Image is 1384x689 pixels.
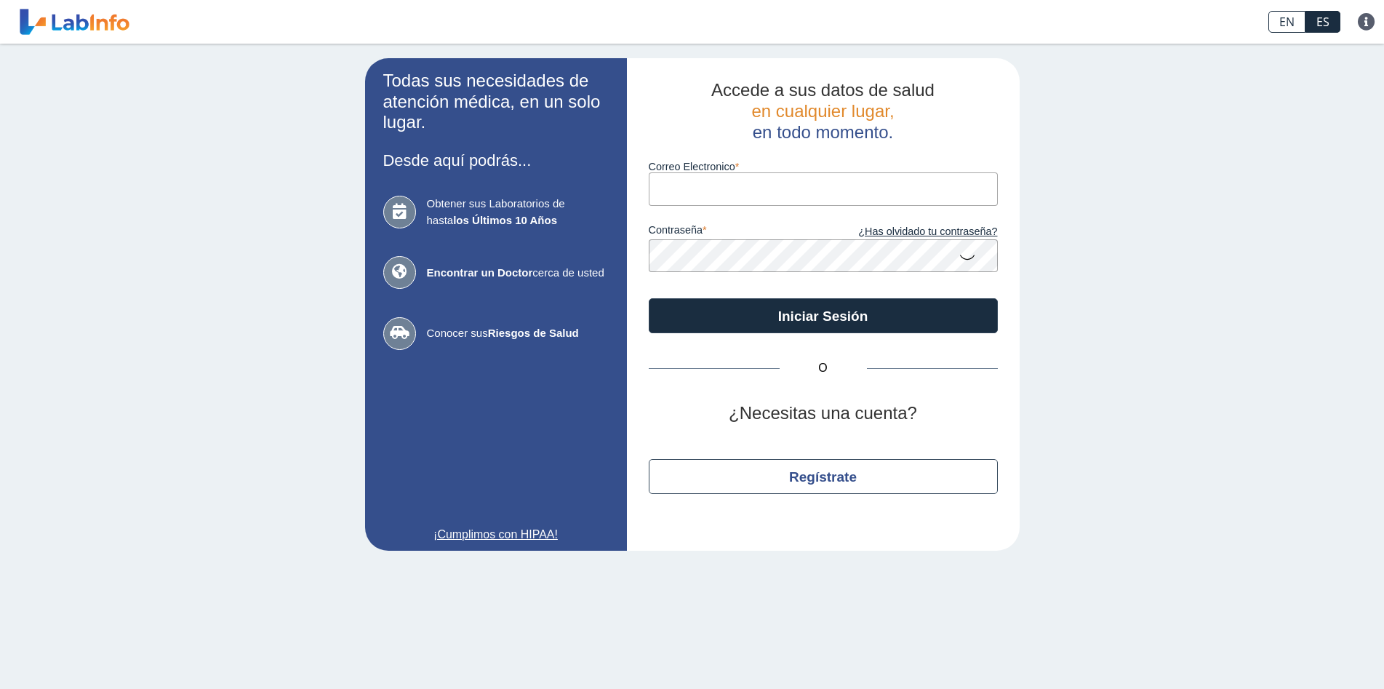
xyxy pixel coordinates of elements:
[649,298,998,333] button: Iniciar Sesión
[383,526,609,543] a: ¡Cumplimos con HIPAA!
[649,403,998,424] h2: ¿Necesitas una cuenta?
[823,224,998,240] a: ¿Has olvidado tu contraseña?
[753,122,893,142] span: en todo momento.
[649,459,998,494] button: Regístrate
[649,161,998,172] label: Correo Electronico
[383,71,609,133] h2: Todas sus necesidades de atención médica, en un solo lugar.
[1305,11,1340,33] a: ES
[383,151,609,170] h3: Desde aquí podrás...
[427,265,609,282] span: cerca de usted
[427,196,609,228] span: Obtener sus Laboratorios de hasta
[711,80,935,100] span: Accede a sus datos de salud
[649,224,823,240] label: contraseña
[1268,11,1305,33] a: EN
[751,101,894,121] span: en cualquier lugar,
[427,325,609,342] span: Conocer sus
[780,359,867,377] span: O
[427,266,533,279] b: Encontrar un Doctor
[488,327,579,339] b: Riesgos de Salud
[453,214,557,226] b: los Últimos 10 Años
